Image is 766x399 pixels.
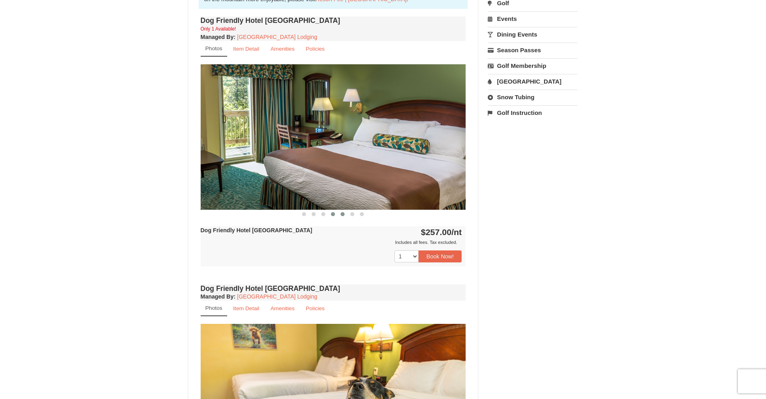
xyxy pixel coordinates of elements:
[265,301,300,316] a: Amenities
[488,58,577,73] a: Golf Membership
[205,45,222,51] small: Photos
[201,293,236,300] strong: :
[488,74,577,89] a: [GEOGRAPHIC_DATA]
[488,27,577,42] a: Dining Events
[306,305,324,311] small: Policies
[201,26,236,32] small: Only 1 Available!
[201,293,234,300] span: Managed By
[201,227,312,233] strong: Dog Friendly Hotel [GEOGRAPHIC_DATA]
[488,105,577,120] a: Golf Instruction
[419,250,462,262] button: Book Now!
[201,238,462,246] div: Includes all fees. Tax excluded.
[300,301,330,316] a: Policies
[228,41,265,57] a: Item Detail
[306,46,324,52] small: Policies
[237,293,317,300] a: [GEOGRAPHIC_DATA] Lodging
[300,41,330,57] a: Policies
[201,41,227,57] a: Photos
[233,46,259,52] small: Item Detail
[201,34,236,40] strong: :
[205,305,222,311] small: Photos
[452,227,462,237] span: /nt
[488,90,577,104] a: Snow Tubing
[201,16,466,25] h4: Dog Friendly Hotel [GEOGRAPHIC_DATA]
[488,43,577,57] a: Season Passes
[421,227,462,237] strong: $257.00
[233,305,259,311] small: Item Detail
[237,34,317,40] a: [GEOGRAPHIC_DATA] Lodging
[271,305,295,311] small: Amenities
[265,41,300,57] a: Amenities
[201,301,227,316] a: Photos
[228,301,265,316] a: Item Detail
[201,284,466,293] h4: Dog Friendly Hotel [GEOGRAPHIC_DATA]
[488,11,577,26] a: Events
[201,64,466,209] img: 18876286-36-6bbdb14b.jpg
[271,46,295,52] small: Amenities
[201,34,234,40] span: Managed By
